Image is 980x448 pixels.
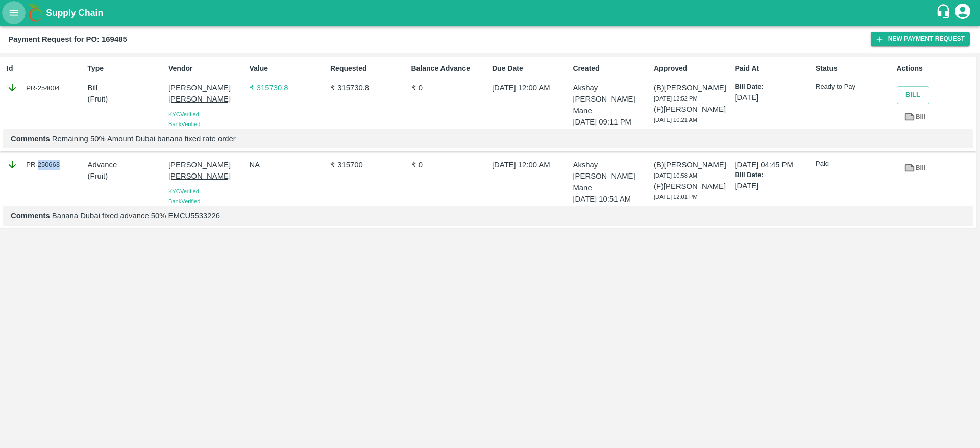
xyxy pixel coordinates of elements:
p: [DATE] [735,92,812,103]
p: Advance [88,159,164,170]
p: Ready to Pay [816,82,892,92]
p: [DATE] 12:00 AM [492,159,569,170]
p: [PERSON_NAME] [PERSON_NAME] [168,159,245,182]
span: Bank Verified [168,198,200,204]
p: Akshay [PERSON_NAME] Mane [573,82,650,116]
p: [DATE] 09:11 PM [573,116,650,128]
a: Bill [897,159,933,177]
span: KYC Verified [168,188,199,194]
p: [PERSON_NAME] [PERSON_NAME] [168,82,245,105]
p: Type [88,63,164,74]
p: (B) [PERSON_NAME] [654,159,730,170]
p: [DATE] 10:51 AM [573,193,650,205]
img: logo [26,3,46,23]
a: Supply Chain [46,6,936,20]
p: Vendor [168,63,245,74]
p: Approved [654,63,730,74]
p: ₹ 315730.8 [250,82,326,93]
p: Paid [816,159,892,169]
a: Bill [897,108,933,126]
p: ₹ 0 [411,82,488,93]
button: open drawer [2,1,26,24]
button: New Payment Request [871,32,970,46]
p: Due Date [492,63,569,74]
p: Bill Date: [735,170,812,180]
p: (B) [PERSON_NAME] [654,82,730,93]
p: Banana Dubai fixed advance 50% EMCU5533226 [11,210,965,221]
div: customer-support [936,4,953,22]
p: Paid At [735,63,812,74]
span: [DATE] 12:01 PM [654,194,698,200]
p: Akshay [PERSON_NAME] Mane [573,159,650,193]
p: ₹ 315700 [330,159,407,170]
p: ( Fruit ) [88,170,164,182]
p: ( Fruit ) [88,93,164,105]
b: Payment Request for PO: 169485 [8,35,127,43]
span: Bank Verified [168,121,200,127]
div: account of current user [953,2,972,23]
p: Requested [330,63,407,74]
p: Bill [88,82,164,93]
button: Bill [897,86,929,104]
p: Actions [897,63,973,74]
div: PR-254004 [7,82,83,93]
p: Bill Date: [735,82,812,92]
b: Supply Chain [46,8,103,18]
p: Remaining 50% Amount Dubai banana fixed rate order [11,133,965,144]
p: NA [250,159,326,170]
span: KYC Verified [168,111,199,117]
b: Comments [11,135,50,143]
span: [DATE] 10:21 AM [654,117,697,123]
span: [DATE] 10:58 AM [654,172,697,179]
span: [DATE] 12:52 PM [654,95,698,102]
p: Id [7,63,83,74]
p: ₹ 0 [411,159,488,170]
b: Comments [11,212,50,220]
p: Value [250,63,326,74]
p: (F) [PERSON_NAME] [654,181,730,192]
p: ₹ 315730.8 [330,82,407,93]
p: [DATE] [735,180,812,191]
p: [DATE] 12:00 AM [492,82,569,93]
p: (F) [PERSON_NAME] [654,104,730,115]
p: Created [573,63,650,74]
p: [DATE] 04:45 PM [735,159,812,170]
p: Status [816,63,892,74]
p: Balance Advance [411,63,488,74]
div: PR-250663 [7,159,83,170]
